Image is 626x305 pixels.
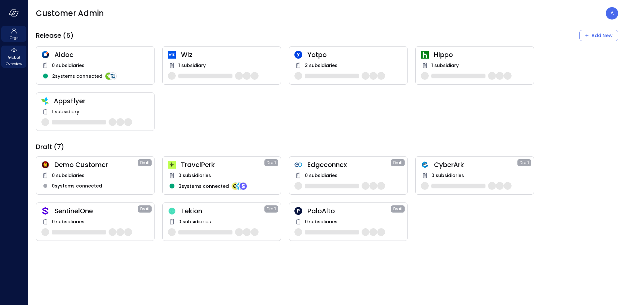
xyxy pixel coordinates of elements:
[1,46,26,68] div: Global Overview
[41,207,49,215] img: oujisyhxiqy1h0xilnqx
[431,172,464,179] span: 0 subsidiaries
[579,30,618,41] div: Add New Organization
[9,35,19,41] span: Orgs
[105,72,113,80] img: integration-logo
[393,206,403,212] span: Draft
[421,161,429,169] img: a5he5ildahzqx8n3jb8t
[54,50,149,59] span: Aidoc
[305,172,337,179] span: 0 subsidiaries
[431,62,459,69] span: 1 subsidiary
[36,8,104,19] span: Customer Admin
[294,51,302,59] img: rosehlgmm5jjurozkspi
[52,73,102,80] span: 2 systems connected
[307,207,391,215] span: PaloAlto
[178,62,206,69] span: 1 subsidiary
[36,31,74,40] span: Release (5)
[294,161,302,169] img: gkfkl11jtdpupy4uruhy
[305,62,337,69] span: 3 subsidiaries
[591,32,613,40] div: Add New
[41,161,49,169] img: scnakozdowacoarmaydw
[181,207,264,215] span: Tekion
[610,9,614,17] p: A
[52,62,84,69] span: 0 subsidiaries
[181,160,264,169] span: TravelPerk
[579,30,618,41] button: Add New
[520,159,529,166] span: Draft
[168,207,176,215] img: dweq851rzgflucm4u1c8
[434,160,517,169] span: CyberArk
[294,207,302,215] div: P
[421,51,429,59] img: ynjrjpaiymlkbkxtflmu
[393,159,403,166] span: Draft
[52,172,84,179] span: 0 subsidiaries
[239,182,247,190] img: integration-logo
[52,218,84,225] span: 0 subsidiaries
[179,183,229,190] span: 3 systems connected
[305,218,337,225] span: 0 subsidiaries
[168,51,176,59] img: cfcvbyzhwvtbhao628kj
[41,51,49,59] img: hddnet8eoxqedtuhlo6i
[181,50,276,59] span: Wiz
[1,26,26,42] div: Orgs
[109,72,117,80] img: integration-logo
[54,97,149,105] span: AppsFlyer
[140,159,150,166] span: Draft
[235,182,243,190] img: integration-logo
[41,97,49,105] img: zbmm8o9awxf8yv3ehdzf
[168,161,176,169] img: euz2wel6fvrjeyhjwgr9
[307,160,391,169] span: Edgeconnex
[36,143,64,151] span: Draft (7)
[267,206,276,212] span: Draft
[54,160,138,169] span: Demo Customer
[52,182,102,189] span: 0 systems connected
[267,159,276,166] span: Draft
[52,108,79,115] span: 1 subsidiary
[178,218,211,225] span: 0 subsidiaries
[4,54,24,67] span: Global Overview
[606,7,618,20] div: Avi Brandwain
[434,50,529,59] span: Hippo
[54,207,138,215] span: SentinelOne
[231,182,239,190] img: integration-logo
[178,172,211,179] span: 0 subsidiaries
[140,206,150,212] span: Draft
[307,50,402,59] span: Yotpo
